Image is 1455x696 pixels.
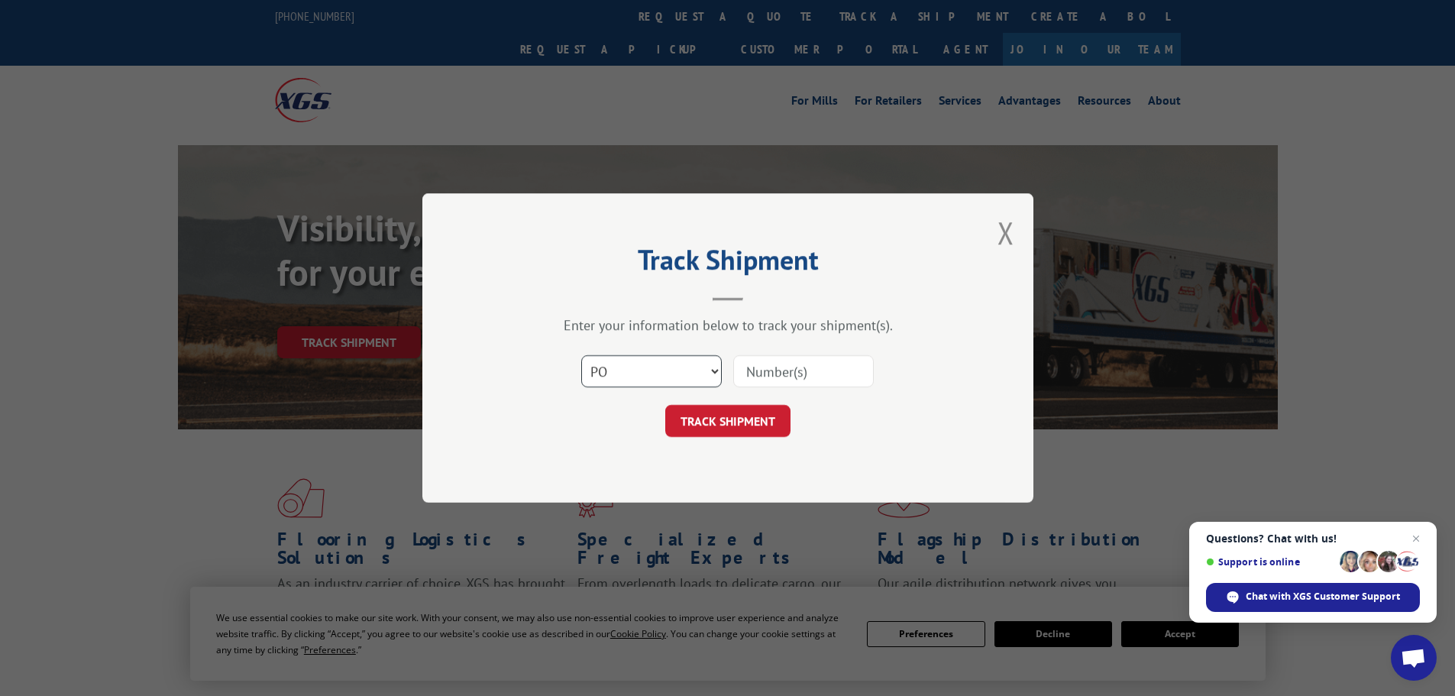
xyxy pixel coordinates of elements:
[1391,635,1437,681] div: Open chat
[997,212,1014,253] button: Close modal
[1206,583,1420,612] div: Chat with XGS Customer Support
[1206,533,1420,545] span: Questions? Chat with us!
[733,355,874,387] input: Number(s)
[1246,590,1400,604] span: Chat with XGS Customer Support
[1206,556,1334,568] span: Support is online
[665,405,791,437] button: TRACK SHIPMENT
[499,316,957,334] div: Enter your information below to track your shipment(s).
[1407,529,1425,548] span: Close chat
[499,249,957,278] h2: Track Shipment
